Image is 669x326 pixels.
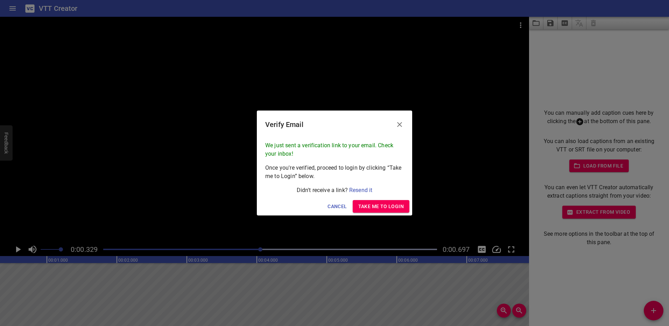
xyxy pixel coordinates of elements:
[328,202,347,211] span: Cancel
[265,164,404,180] p: Once you're verified, proceed to login by clicking “Take me to Login” below.
[358,202,404,211] span: Take me to Login
[265,186,404,194] p: Didn't receive a link?
[265,141,404,158] p: We just sent a verification link to your email. Check your inbox!
[353,200,409,213] button: Take me to Login
[265,119,303,130] h6: Verify Email
[349,187,372,193] a: Resend it
[325,200,350,213] button: Cancel
[391,116,408,133] button: Close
